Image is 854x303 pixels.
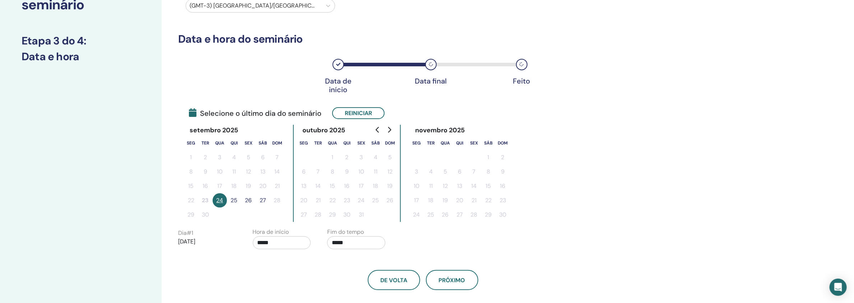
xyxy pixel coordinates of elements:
[184,193,198,208] button: 22
[383,179,397,193] button: 19
[354,208,368,222] button: 31
[340,136,354,150] th: quinta-feira
[327,228,364,236] label: Fim do tempo
[213,179,227,193] button: 17
[198,193,213,208] button: 23
[354,179,368,193] button: 17
[22,50,140,63] h3: Data e hora
[452,136,467,150] th: quinta-feira
[297,136,311,150] th: segunda-feira
[241,179,256,193] button: 19
[424,208,438,222] button: 25
[438,179,452,193] button: 12
[184,150,198,165] button: 1
[227,150,241,165] button: 4
[354,136,368,150] th: sexta-feira
[256,193,270,208] button: 27
[213,165,227,179] button: 10
[481,193,496,208] button: 22
[325,179,340,193] button: 15
[467,136,481,150] th: sexta-feira
[368,150,383,165] button: 4
[467,193,481,208] button: 21
[424,193,438,208] button: 18
[452,193,467,208] button: 20
[452,179,467,193] button: 13
[481,136,496,150] th: sábado
[438,136,452,150] th: quarta-feira
[311,208,325,222] button: 28
[354,165,368,179] button: 10
[504,77,540,85] div: Feito
[409,193,424,208] button: 17
[372,123,384,137] button: Go to previous month
[496,165,510,179] button: 9
[184,208,198,222] button: 29
[311,165,325,179] button: 7
[241,136,256,150] th: sexta-feira
[227,193,241,208] button: 25
[383,150,397,165] button: 5
[424,179,438,193] button: 11
[189,108,321,119] span: Selecione o último dia do seminário
[297,125,351,136] div: outubro 2025
[270,165,284,179] button: 14
[227,136,241,150] th: quinta-feira
[409,125,471,136] div: novembro 2025
[270,150,284,165] button: 7
[213,193,227,208] button: 24
[178,229,193,237] label: Dia # 1
[380,276,407,284] span: De volta
[830,279,847,296] div: Open Intercom Messenger
[413,77,449,85] div: Data final
[354,150,368,165] button: 3
[496,179,510,193] button: 16
[368,193,383,208] button: 25
[256,136,270,150] th: sábado
[198,208,213,222] button: 30
[438,193,452,208] button: 19
[496,193,510,208] button: 23
[241,150,256,165] button: 5
[340,150,354,165] button: 2
[481,208,496,222] button: 29
[438,165,452,179] button: 5
[297,193,311,208] button: 20
[198,150,213,165] button: 2
[340,208,354,222] button: 30
[481,179,496,193] button: 15
[325,150,340,165] button: 1
[467,165,481,179] button: 7
[409,208,424,222] button: 24
[354,193,368,208] button: 24
[227,179,241,193] button: 18
[256,150,270,165] button: 6
[256,165,270,179] button: 13
[270,136,284,150] th: domingo
[368,136,383,150] th: sábado
[384,123,395,137] button: Go to next month
[270,179,284,193] button: 21
[253,228,289,236] label: Hora de início
[452,208,467,222] button: 27
[198,179,213,193] button: 16
[340,193,354,208] button: 23
[409,179,424,193] button: 10
[452,165,467,179] button: 6
[311,136,325,150] th: terça-feira
[368,165,383,179] button: 11
[481,150,496,165] button: 1
[311,179,325,193] button: 14
[213,150,227,165] button: 3
[424,165,438,179] button: 4
[340,179,354,193] button: 16
[496,136,510,150] th: domingo
[227,165,241,179] button: 11
[383,193,397,208] button: 26
[256,179,270,193] button: 20
[325,193,340,208] button: 22
[325,136,340,150] th: quarta-feira
[481,165,496,179] button: 8
[496,208,510,222] button: 30
[297,165,311,179] button: 6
